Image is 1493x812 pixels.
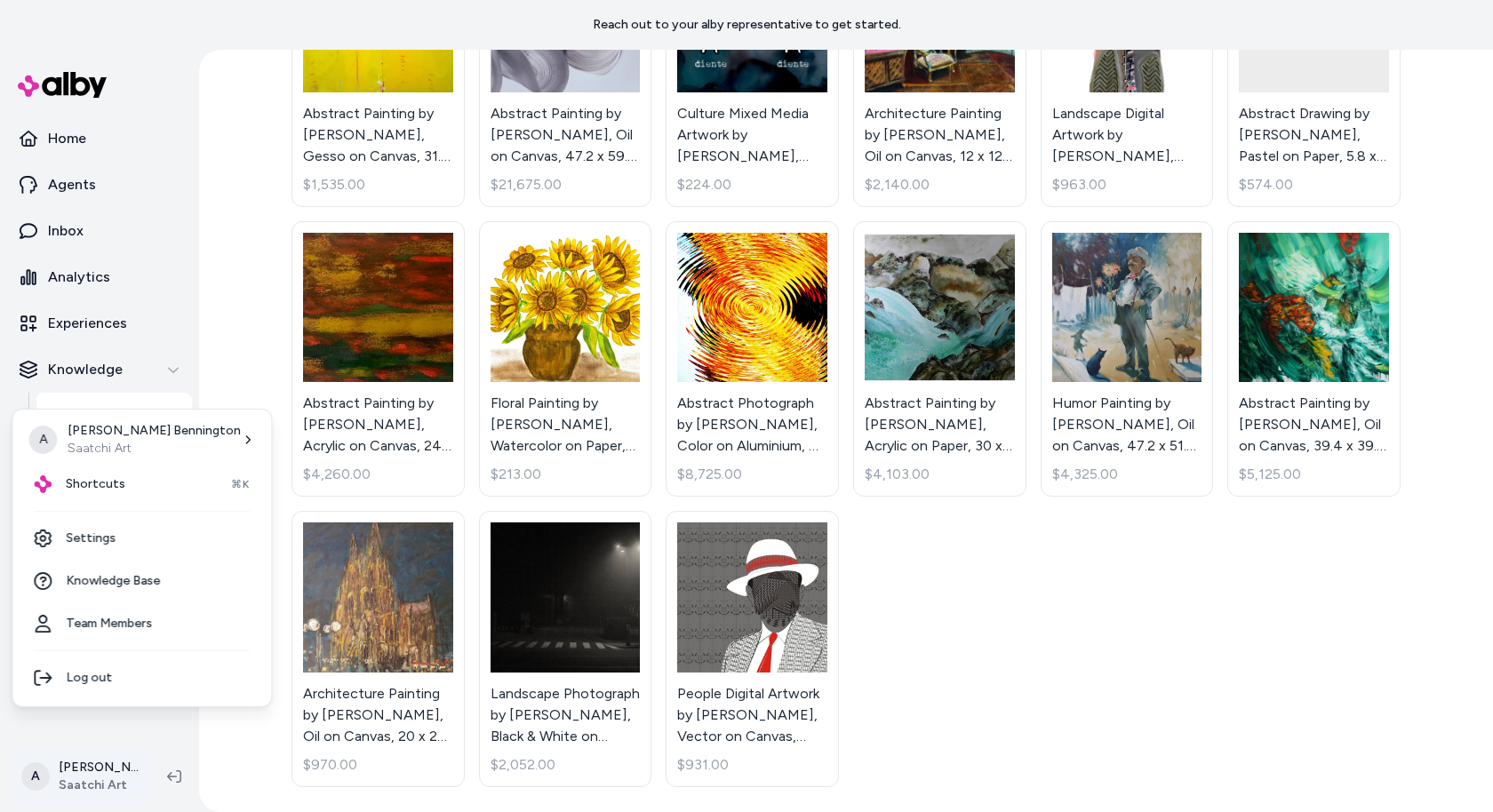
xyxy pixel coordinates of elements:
span: Shortcuts [66,475,125,493]
span: ⌘K [231,477,250,491]
span: A [28,426,57,454]
span: Knowledge Base [66,572,160,590]
div: Log out [20,657,264,699]
a: Team Members [20,602,264,645]
p: Saatchi Art [68,440,241,458]
img: alby Logo [34,475,52,493]
a: Settings [20,517,264,560]
p: [PERSON_NAME] Bennington [68,422,241,440]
